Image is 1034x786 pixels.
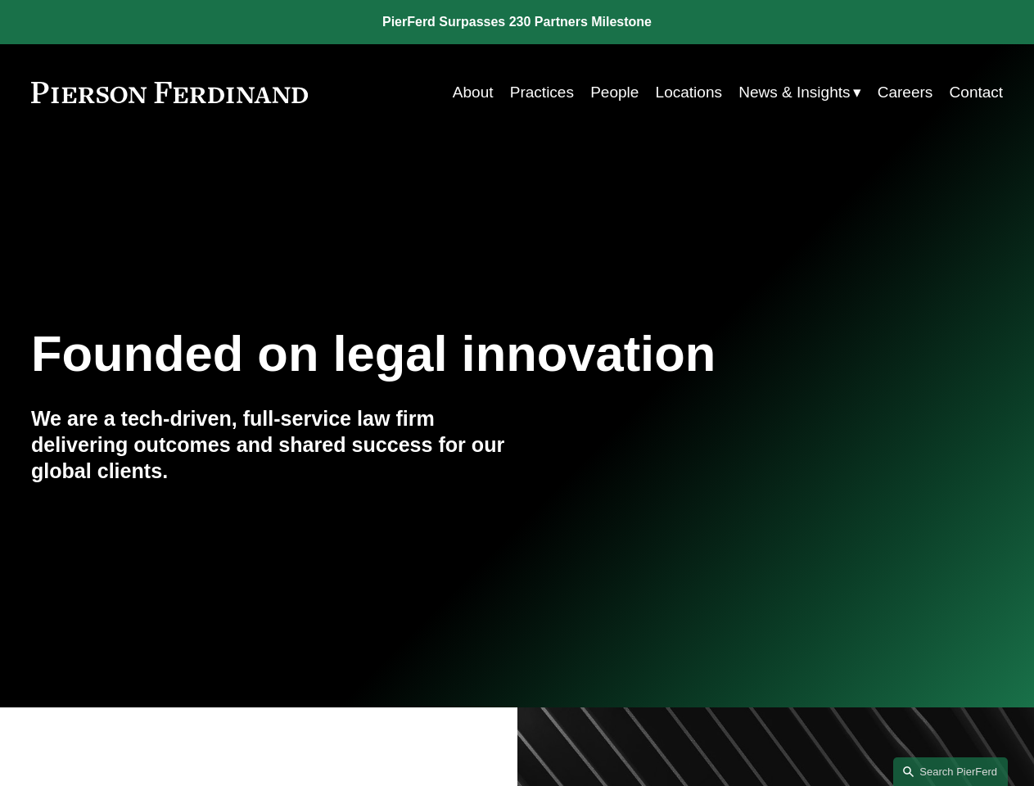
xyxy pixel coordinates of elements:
a: Contact [950,77,1004,108]
h4: We are a tech-driven, full-service law firm delivering outcomes and shared success for our global... [31,406,517,485]
a: About [453,77,494,108]
a: People [590,77,639,108]
h1: Founded on legal innovation [31,325,841,382]
a: Practices [510,77,574,108]
a: folder dropdown [738,77,860,108]
span: News & Insights [738,79,850,106]
a: Locations [656,77,722,108]
a: Careers [878,77,933,108]
a: Search this site [893,757,1008,786]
